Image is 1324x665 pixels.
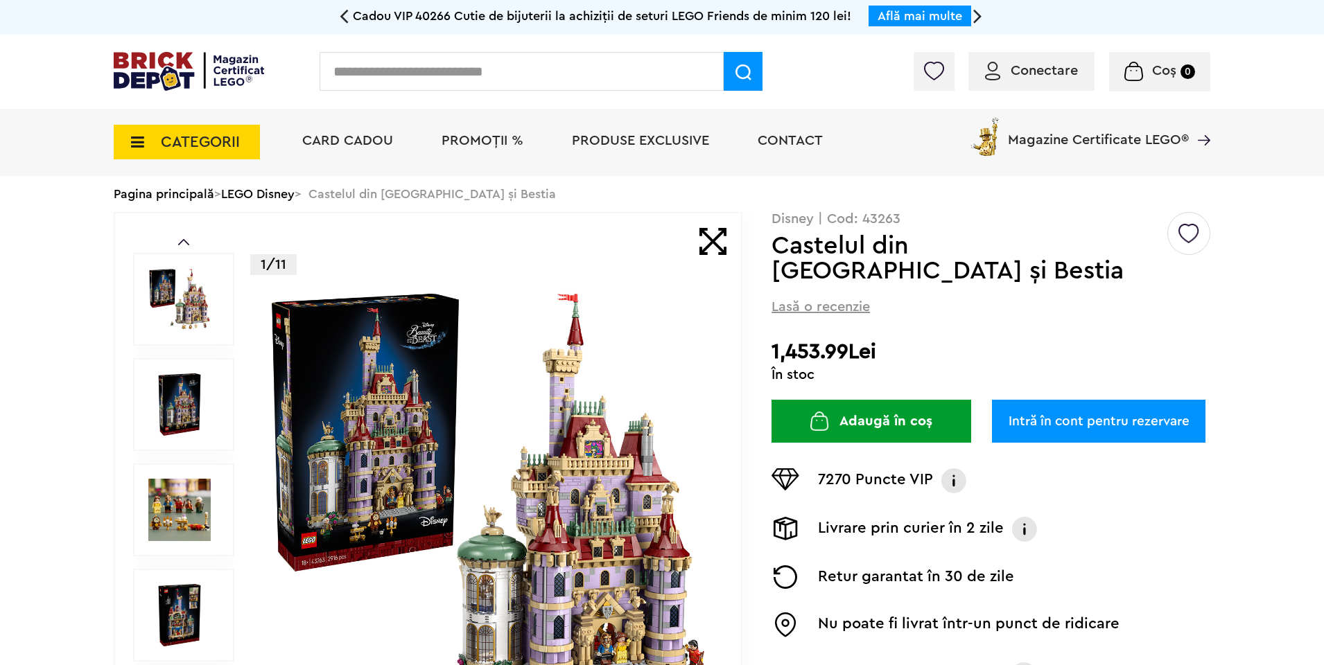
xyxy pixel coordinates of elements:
div: > > Castelul din [GEOGRAPHIC_DATA] şi Bestia [114,176,1210,212]
a: LEGO Disney [221,188,295,200]
a: Produse exclusive [572,134,709,148]
span: Magazine Certificate LEGO® [1008,115,1189,147]
a: PROMOȚII % [442,134,523,148]
button: Adaugă în coș [772,400,971,443]
a: Pagina principală [114,188,214,200]
img: Castelul din Frumoasa şi Bestia [148,373,211,436]
a: Prev [178,239,189,245]
img: Livrare [772,517,799,540]
img: Seturi Lego Castelul din Frumoasa şi Bestia [148,584,211,646]
div: În stoc [772,368,1210,382]
span: Coș [1152,64,1176,78]
p: Disney | Cod: 43263 [772,212,1210,226]
small: 0 [1181,64,1195,79]
a: Află mai multe [878,10,962,22]
img: Puncte VIP [772,468,799,490]
p: Retur garantat în 30 de zile [818,565,1014,589]
img: Info VIP [940,468,968,493]
span: Conectare [1011,64,1078,78]
img: Easybox [772,612,799,637]
a: Card Cadou [302,134,393,148]
span: Lasă o recenzie [772,297,870,317]
img: Castelul din Frumoasa şi Bestia LEGO 43263 [148,479,211,541]
img: Info livrare prin curier [1011,517,1038,542]
p: Nu poate fi livrat într-un punct de ridicare [818,612,1120,637]
a: Contact [758,134,823,148]
a: Intră în cont pentru rezervare [992,400,1205,443]
a: Conectare [985,64,1078,78]
img: Returnare [772,565,799,589]
span: CATEGORII [161,134,240,150]
p: 1/11 [250,254,297,275]
img: Castelul din Frumoasa şi Bestia [148,268,211,330]
span: Cadou VIP 40266 Cutie de bijuterii la achiziții de seturi LEGO Friends de minim 120 lei! [353,10,851,22]
a: Magazine Certificate LEGO® [1189,115,1210,129]
p: 7270 Puncte VIP [818,468,933,493]
h2: 1,453.99Lei [772,339,1210,364]
h1: Castelul din [GEOGRAPHIC_DATA] şi Bestia [772,233,1165,283]
p: Livrare prin curier în 2 zile [818,517,1004,542]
